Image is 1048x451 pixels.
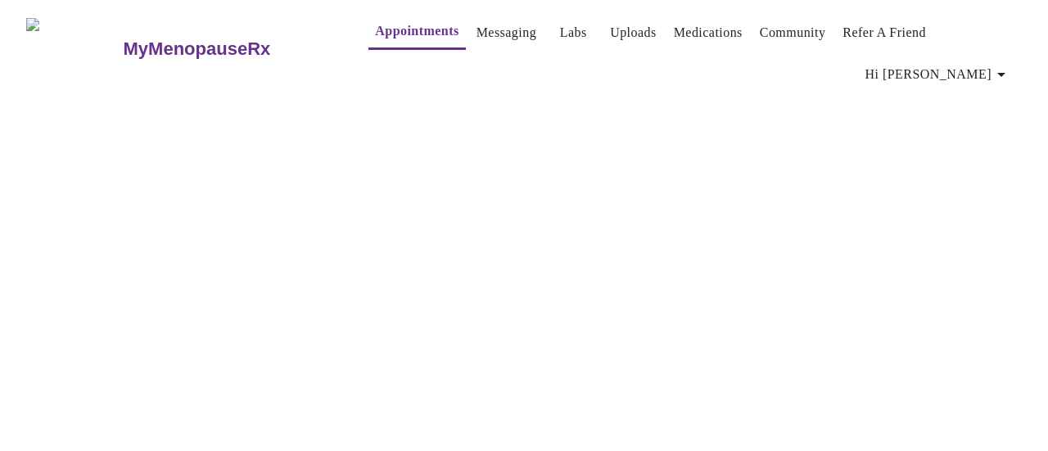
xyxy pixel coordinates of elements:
[674,21,743,44] a: Medications
[610,21,657,44] a: Uploads
[603,16,663,49] button: Uploads
[865,63,1011,86] span: Hi [PERSON_NAME]
[477,21,536,44] a: Messaging
[26,18,121,79] img: MyMenopauseRx Logo
[375,20,458,43] a: Appointments
[470,16,543,49] button: Messaging
[560,21,587,44] a: Labs
[836,16,933,49] button: Refer a Friend
[547,16,599,49] button: Labs
[859,58,1018,91] button: Hi [PERSON_NAME]
[753,16,833,49] button: Community
[667,16,749,49] button: Medications
[760,21,826,44] a: Community
[842,21,926,44] a: Refer a Friend
[121,20,336,78] a: MyMenopauseRx
[368,15,465,50] button: Appointments
[124,38,271,60] h3: MyMenopauseRx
